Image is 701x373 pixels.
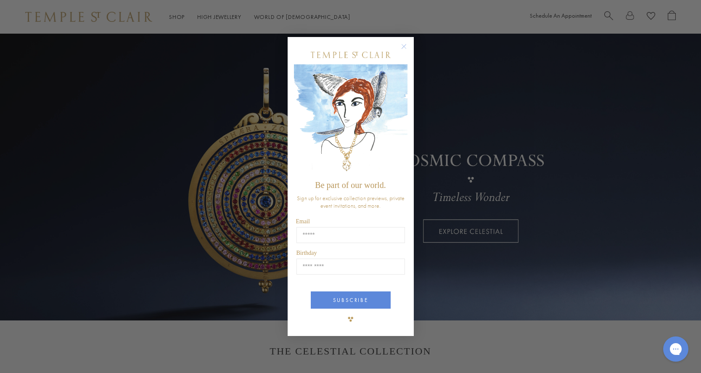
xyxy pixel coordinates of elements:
[311,291,391,309] button: SUBSCRIBE
[342,311,359,328] img: TSC
[297,194,405,209] span: Sign up for exclusive collection previews, private event invitations, and more.
[315,180,386,190] span: Be part of our world.
[294,64,407,177] img: c4a9eb12-d91a-4d4a-8ee0-386386f4f338.jpeg
[403,45,413,56] button: Close dialog
[659,333,693,365] iframe: Gorgias live chat messenger
[296,218,310,225] span: Email
[296,250,317,256] span: Birthday
[296,227,405,243] input: Email
[311,52,391,58] img: Temple St. Clair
